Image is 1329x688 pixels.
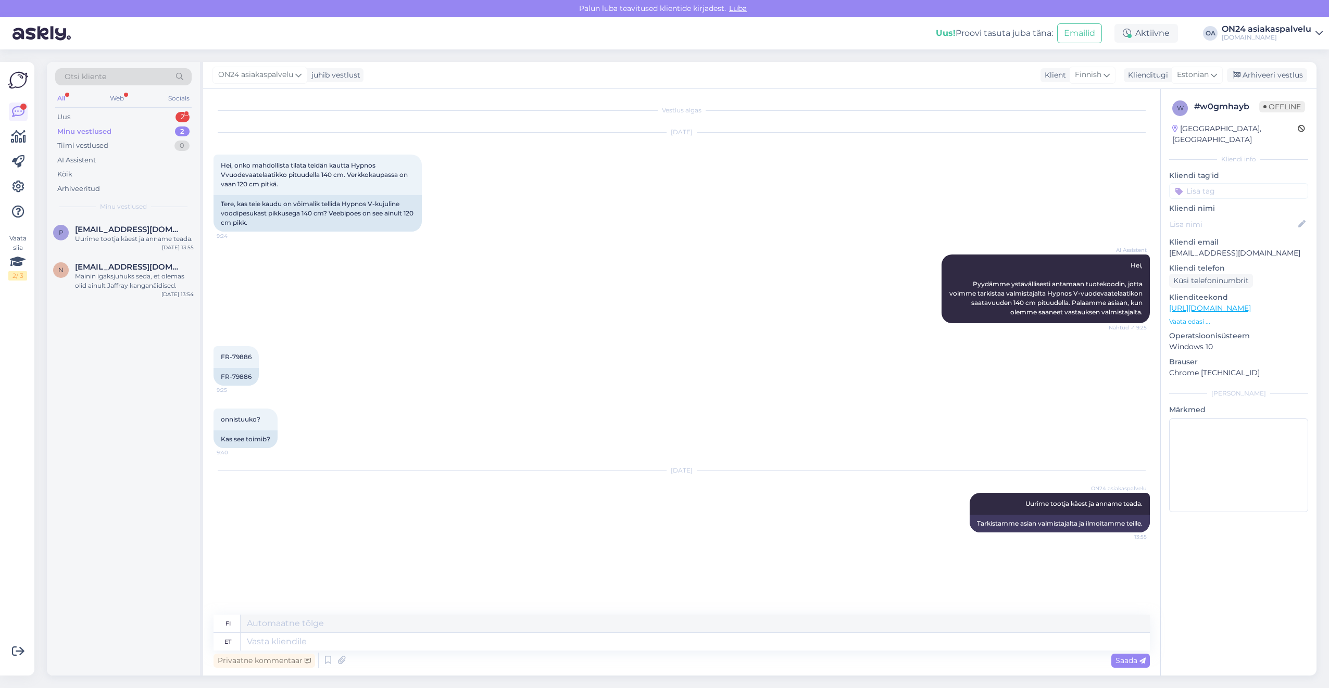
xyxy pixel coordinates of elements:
[174,141,190,151] div: 0
[57,184,100,194] div: Arhiveeritud
[1040,70,1066,81] div: Klient
[1222,25,1311,33] div: ON24 asiakaspalvelu
[1025,500,1143,507] span: Uurime tootja käest ja anname teada.
[224,633,231,651] div: et
[1115,656,1146,665] span: Saada
[1169,170,1308,181] p: Kliendi tag'id
[57,155,96,165] div: AI Assistent
[214,106,1150,115] div: Vestlus algas
[217,386,256,394] span: 9:25
[1169,330,1308,341] p: Operatsioonisüsteem
[214,195,422,232] div: Tere, kas teie kaudu on võimalik tellida Hypnos V-kujuline voodipesukast pikkusega 140 cm? Veebip...
[108,92,126,105] div: Web
[1075,69,1101,81] span: Finnish
[225,615,231,632] div: fi
[1057,23,1102,43] button: Emailid
[1108,324,1147,332] span: Nähtud ✓ 9:25
[1169,292,1308,303] p: Klienditeekond
[1170,219,1296,230] input: Lisa nimi
[1108,533,1147,541] span: 13:55
[65,71,106,82] span: Otsi kliente
[75,262,183,272] span: Natalie.pinhasov81@gmail.com
[8,70,28,90] img: Askly Logo
[1169,274,1253,288] div: Küsi telefoninumbrit
[936,27,1053,40] div: Proovi tasuta juba täna:
[1203,26,1218,41] div: OA
[1169,203,1308,214] p: Kliendi nimi
[57,126,111,137] div: Minu vestlused
[218,69,293,81] span: ON24 asiakaspalvelu
[166,92,192,105] div: Socials
[1169,303,1251,313] a: [URL][DOMAIN_NAME]
[1124,70,1168,81] div: Klienditugi
[1222,33,1311,42] div: [DOMAIN_NAME]
[217,449,256,456] span: 9:40
[1169,248,1308,259] p: [EMAIL_ADDRESS][DOMAIN_NAME]
[1169,155,1308,164] div: Kliendi info
[57,141,108,151] div: Tiimi vestlused
[1091,485,1147,492] span: ON24 asiakaspalvelu
[217,232,256,240] span: 9:24
[1227,68,1307,82] div: Arhiveeri vestlus
[1169,263,1308,274] p: Kliendi telefon
[1177,69,1209,81] span: Estonian
[57,112,70,122] div: Uus
[1108,246,1147,254] span: AI Assistent
[1169,317,1308,326] p: Vaata edasi ...
[175,126,190,137] div: 2
[162,244,194,251] div: [DATE] 13:55
[58,266,64,274] span: N
[1177,104,1184,112] span: w
[936,28,956,38] b: Uus!
[8,234,27,281] div: Vaata siia
[1169,183,1308,199] input: Lisa tag
[57,169,72,180] div: Kõik
[1194,100,1259,113] div: # w0gmhayb
[59,228,64,236] span: p
[8,271,27,281] div: 2 / 3
[221,415,260,423] span: onnistuuko?
[75,225,183,234] span: piia.pykke@gmail.com
[75,272,194,290] div: Mainin igaksjuhuks seda, et olemas olid ainult Jaffray kanganäidised.
[221,161,409,188] span: Hei, onko mahdollista tilata teidän kautta Hypnos Vvuodevaatelaatikko pituudella 140 cm. Verkkoka...
[214,128,1150,137] div: [DATE]
[1259,101,1305,112] span: Offline
[1169,356,1308,367] p: Brauser
[100,202,147,211] span: Minu vestlused
[55,92,67,105] div: All
[214,368,259,386] div: FR-79886
[1114,24,1178,43] div: Aktiivne
[307,70,360,81] div: juhib vestlust
[214,654,315,668] div: Privaatne kommentaar
[1169,389,1308,398] div: [PERSON_NAME]
[1169,341,1308,352] p: Windows 10
[1169,367,1308,378] p: Chrome [TECHNICAL_ID]
[726,4,750,13] span: Luba
[1169,237,1308,248] p: Kliendi email
[970,515,1150,532] div: Tarkistamme asian valmistajalta ja ilmoitamme teille.
[75,234,194,244] div: Uurime tootja käest ja anname teada.
[161,290,194,298] div: [DATE] 13:54
[175,112,190,122] div: 2
[1222,25,1323,42] a: ON24 asiakaspalvelu[DOMAIN_NAME]
[1172,123,1298,145] div: [GEOGRAPHIC_DATA], [GEOGRAPHIC_DATA]
[221,353,252,361] span: FR-79886
[214,430,278,448] div: Kas see toimib?
[1169,404,1308,415] p: Märkmed
[214,466,1150,475] div: [DATE]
